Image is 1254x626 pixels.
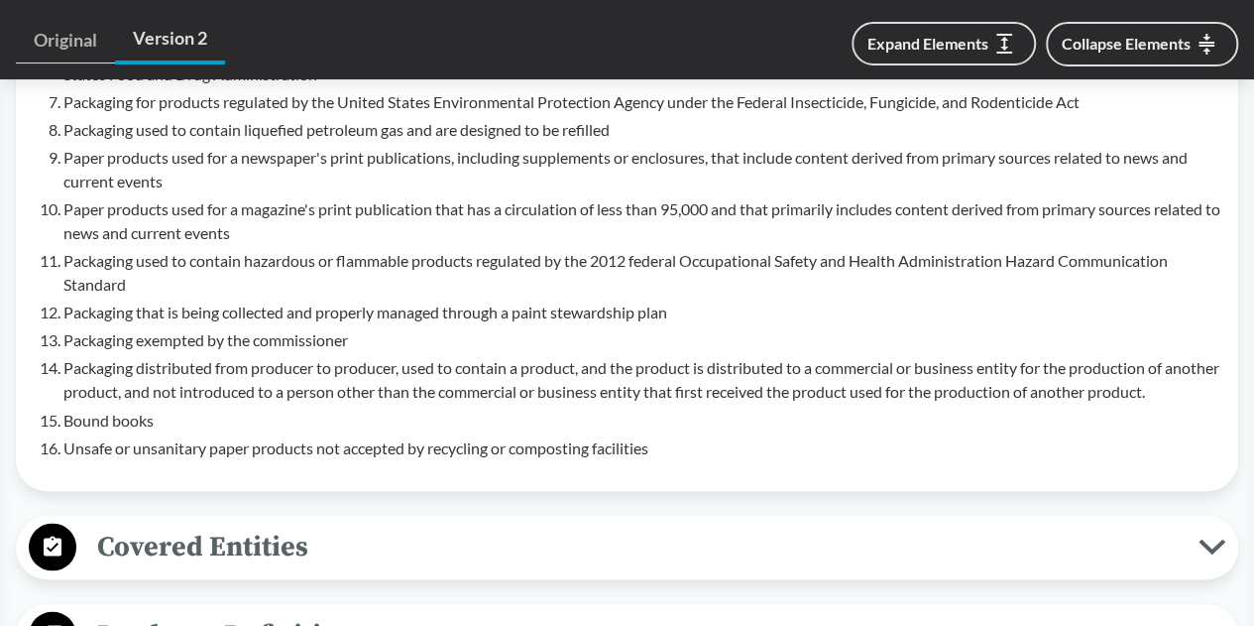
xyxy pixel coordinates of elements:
[16,18,115,63] a: Original
[63,90,1222,114] li: Packaging for products regulated by the United States Environmental Protection Agency under the F...
[63,146,1222,193] li: Paper products used for a newspaper's print publications, including supplements or enclosures, th...
[63,301,1222,324] li: Packaging that is being collected and properly managed through a paint stewardship plan
[852,22,1036,65] button: Expand Elements
[63,408,1222,432] li: Bound books
[63,328,1222,352] li: Packaging exempted by the commissioner
[63,436,1222,459] li: Unsafe or unsanitary paper products not accepted by recycling or composting facilities
[76,524,1198,568] span: Covered Entities
[63,356,1222,404] li: Packaging distributed from producer to producer, used to contain a product, and the product is di...
[63,249,1222,297] li: Packaging used to contain hazardous or flammable products regulated by the 2012 federal Occupatio...
[63,118,1222,142] li: Packaging used to contain liquefied petroleum gas and are designed to be refilled
[23,522,1231,572] button: Covered Entities
[115,16,225,64] a: Version 2
[1046,22,1238,66] button: Collapse Elements
[63,197,1222,245] li: Paper products used for a magazine's print publication that has a circulation of less than 95,000...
